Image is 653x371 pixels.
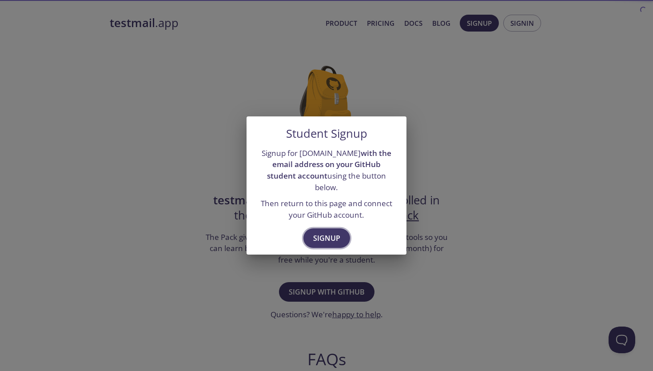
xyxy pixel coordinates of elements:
[313,232,340,244] span: Signup
[257,148,396,193] p: Signup for [DOMAIN_NAME] using the button below.
[267,148,391,181] strong: with the email address on your GitHub student account
[257,198,396,220] p: Then return to this page and connect your GitHub account.
[286,127,367,140] h5: Student Signup
[303,228,350,248] button: Signup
